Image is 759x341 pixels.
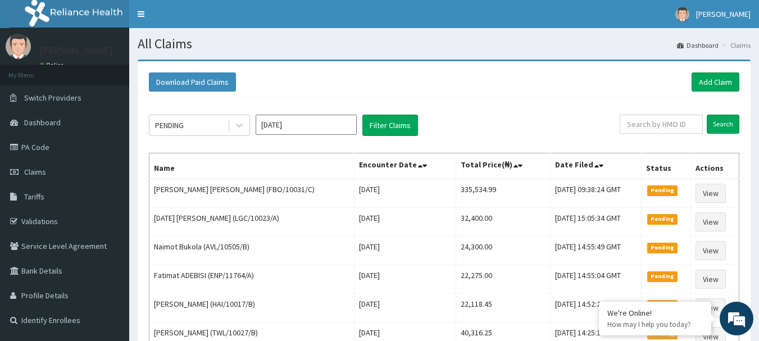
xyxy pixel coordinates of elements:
a: Dashboard [677,40,719,50]
td: [DATE] [354,208,456,237]
span: Pending [647,185,678,195]
a: View [696,241,726,260]
input: Search by HMO ID [620,115,703,134]
div: We're Online! [607,308,703,318]
li: Claims [720,40,751,50]
td: 22,275.00 [456,265,551,294]
span: Pending [647,243,678,253]
td: Naimot Bukola (AVL/10505/B) [149,237,354,265]
td: [DATE] [354,237,456,265]
td: [DATE] [PERSON_NAME] (LGC/10023/A) [149,208,354,237]
a: View [696,184,726,203]
span: Pending [647,214,678,224]
th: Encounter Date [354,153,456,179]
th: Total Price(₦) [456,153,551,179]
div: PENDING [155,120,184,131]
th: Name [149,153,354,179]
td: [DATE] [354,179,456,208]
span: [PERSON_NAME] [696,9,751,19]
input: Select Month and Year [256,115,357,135]
td: 22,118.45 [456,294,551,322]
a: Add Claim [692,72,739,92]
img: User Image [6,34,31,59]
td: Fatimat ADEBISI (ENP/11764/A) [149,265,354,294]
a: View [696,270,726,289]
td: [DATE] [354,265,456,294]
span: Pending [647,271,678,281]
td: [DATE] 15:05:34 GMT [550,208,641,237]
span: Switch Providers [24,93,81,103]
a: Online [39,61,66,69]
h1: All Claims [138,37,751,51]
button: Filter Claims [362,115,418,136]
p: How may I help you today? [607,320,703,329]
span: Tariffs [24,192,44,202]
button: Download Paid Claims [149,72,236,92]
a: View [696,298,726,317]
img: User Image [675,7,689,21]
span: Pending [647,300,678,310]
th: Status [641,153,691,179]
td: 24,300.00 [456,237,551,265]
td: [DATE] 14:55:04 GMT [550,265,641,294]
td: [DATE] [354,294,456,322]
td: 32,400.00 [456,208,551,237]
a: View [696,212,726,231]
td: [DATE] 14:52:23 GMT [550,294,641,322]
td: [DATE] 14:55:49 GMT [550,237,641,265]
input: Search [707,115,739,134]
p: [PERSON_NAME] [39,46,113,56]
span: Dashboard [24,117,61,128]
th: Actions [691,153,739,179]
td: 335,534.99 [456,179,551,208]
td: [PERSON_NAME] (HAI/10017/B) [149,294,354,322]
td: [PERSON_NAME] [PERSON_NAME] (FBO/10031/C) [149,179,354,208]
td: [DATE] 09:38:24 GMT [550,179,641,208]
th: Date Filed [550,153,641,179]
span: Claims [24,167,46,177]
